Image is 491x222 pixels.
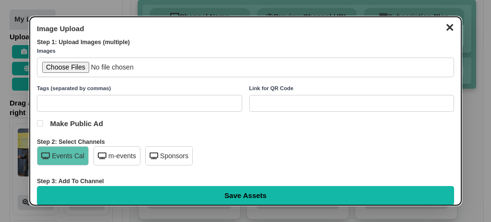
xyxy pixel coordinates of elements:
[440,19,459,34] button: ✕
[37,119,454,129] label: Make Public Ad
[37,120,43,127] input: Make Public Ad
[37,24,454,34] h3: Image Upload
[37,138,454,147] div: Step 2: Select Channels
[37,186,454,205] input: Save Assets
[94,146,140,165] div: m-events
[145,146,193,165] div: Sponsors
[37,47,454,56] label: Images
[249,84,455,93] label: Link for QR Code
[37,146,89,165] div: Events Cal
[37,177,454,186] div: Step 3: Add To Channel
[37,38,454,47] div: Step 1: Upload Images (multiple)
[37,84,242,93] label: Tags (separated by commas)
